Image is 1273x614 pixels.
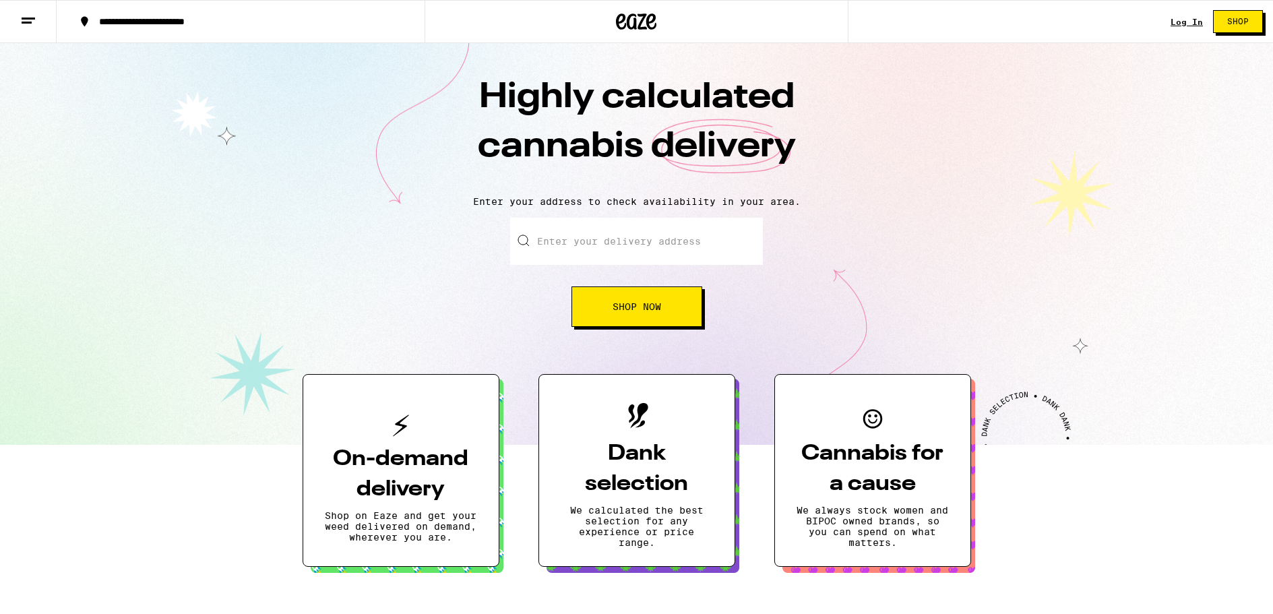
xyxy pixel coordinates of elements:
[1203,10,1273,33] a: Shop
[613,302,661,311] span: Shop Now
[797,439,949,499] h3: Cannabis for a cause
[401,73,873,185] h1: Highly calculated cannabis delivery
[571,286,702,327] button: Shop Now
[797,505,949,548] p: We always stock women and BIPOC owned brands, so you can spend on what matters.
[510,218,763,265] input: Enter your delivery address
[538,374,735,567] button: Dank selectionWe calculated the best selection for any experience or price range.
[325,444,477,505] h3: On-demand delivery
[13,196,1260,207] p: Enter your address to check availability in your area.
[561,505,713,548] p: We calculated the best selection for any experience or price range.
[325,510,477,543] p: Shop on Eaze and get your weed delivered on demand, wherever you are.
[561,439,713,499] h3: Dank selection
[1171,18,1203,26] a: Log In
[303,374,499,567] button: On-demand deliveryShop on Eaze and get your weed delivered on demand, wherever you are.
[1213,10,1263,33] button: Shop
[1227,18,1249,26] span: Shop
[774,374,971,567] button: Cannabis for a causeWe always stock women and BIPOC owned brands, so you can spend on what matters.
